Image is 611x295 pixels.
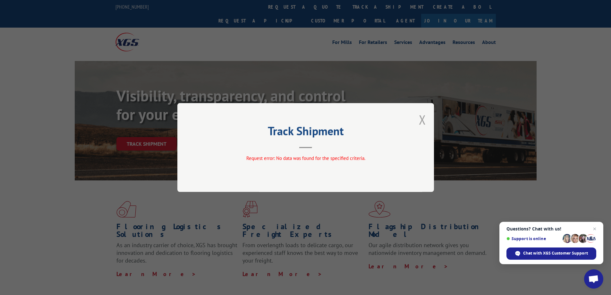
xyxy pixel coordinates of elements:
span: Close chat [591,225,598,233]
span: Support is online [506,236,560,241]
div: Open chat [584,269,603,289]
span: Request error: No data was found for the specified criteria. [246,155,365,161]
div: Chat with XGS Customer Support [506,247,596,260]
span: Chat with XGS Customer Support [523,250,588,256]
button: Close modal [419,111,426,128]
h2: Track Shipment [209,126,402,139]
span: Questions? Chat with us! [506,226,596,231]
